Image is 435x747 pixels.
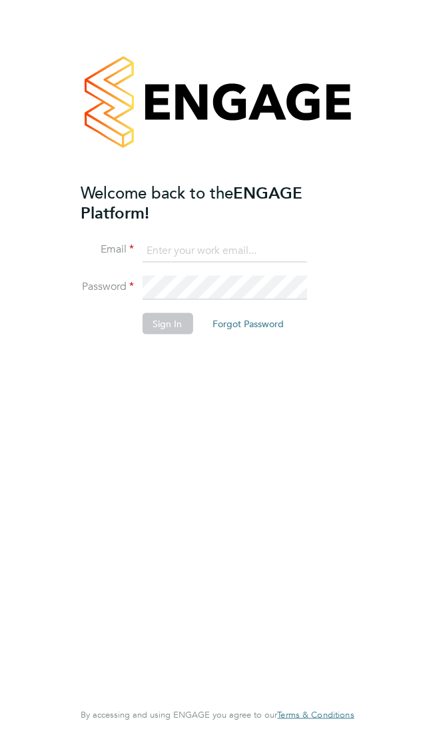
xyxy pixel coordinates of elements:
label: Password [81,280,134,294]
label: Email [81,243,134,257]
a: Terms & Conditions [277,710,354,720]
input: Enter your work email... [142,239,306,263]
span: By accessing and using ENGAGE you agree to our [81,709,354,720]
button: Sign In [142,313,193,335]
button: Forgot Password [202,313,294,335]
span: Welcome back to the [81,182,233,203]
h2: ENGAGE Platform! [81,183,340,223]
